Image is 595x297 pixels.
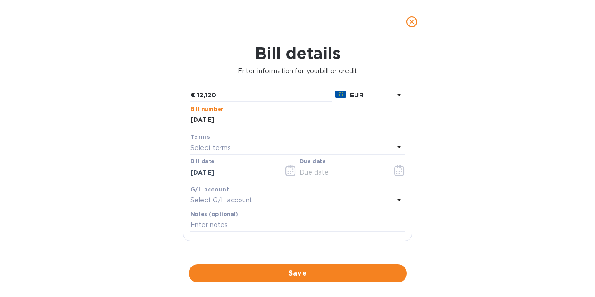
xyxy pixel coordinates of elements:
[190,218,405,232] input: Enter notes
[190,143,231,153] p: Select terms
[196,268,400,279] span: Save
[190,113,405,127] input: Enter bill number
[197,89,332,102] input: € Enter bill amount
[190,196,252,205] p: Select G/L account
[401,11,423,33] button: close
[7,44,588,63] h1: Bill details
[190,186,229,193] b: G/L account
[190,159,215,165] label: Bill date
[190,89,197,102] div: €
[300,159,325,165] label: Due date
[189,264,407,282] button: Save
[190,133,210,140] b: Terms
[300,166,385,179] input: Due date
[190,211,238,217] label: Notes (optional)
[190,106,223,112] label: Bill number
[350,91,363,99] b: EUR
[190,166,276,179] input: Select date
[7,66,588,76] p: Enter information for your bill or credit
